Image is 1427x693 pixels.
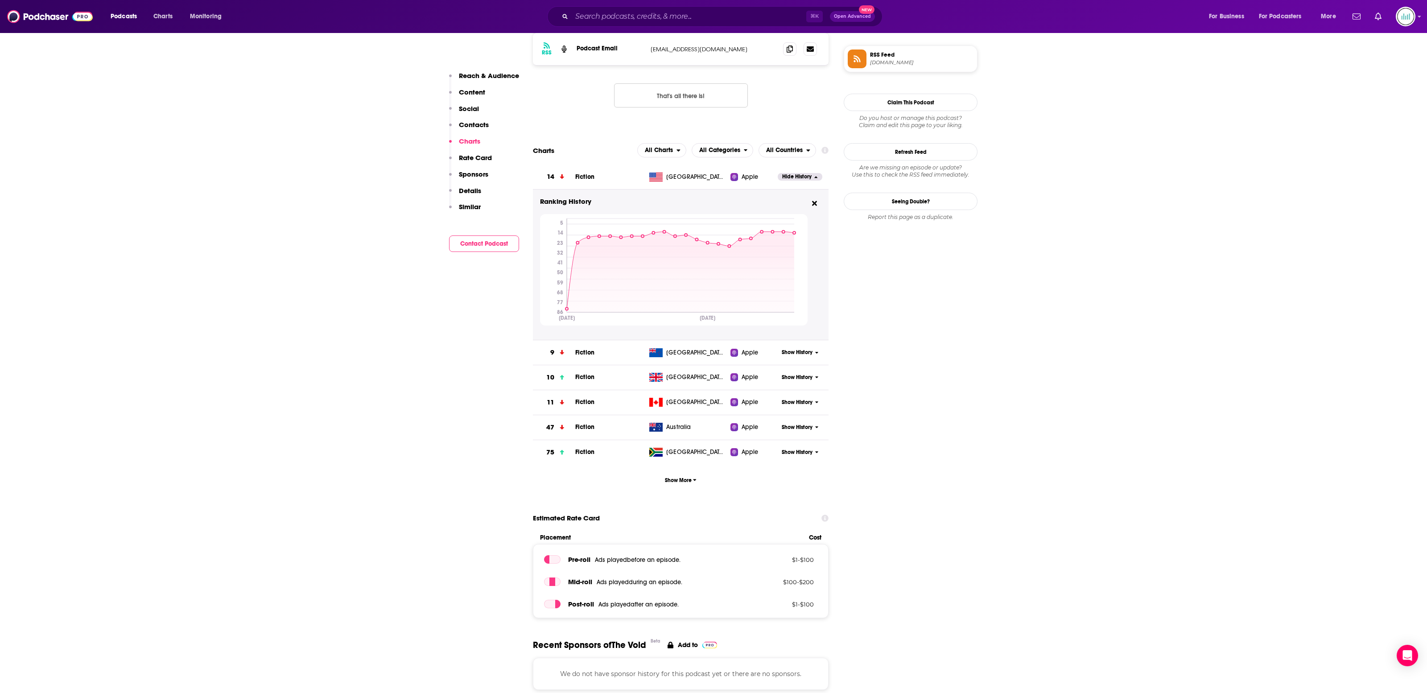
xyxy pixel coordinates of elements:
[759,143,816,157] button: open menu
[651,45,769,53] p: [EMAIL_ADDRESS][DOMAIN_NAME]
[699,147,740,153] span: All Categories
[449,137,480,153] button: Charts
[557,289,563,296] tspan: 68
[1349,9,1364,24] a: Show notifications dropdown
[756,578,814,586] p: $ 100 - $ 200
[1209,10,1244,23] span: For Business
[668,639,717,651] a: Add to
[1259,10,1302,23] span: For Podcasters
[104,9,148,24] button: open menu
[557,260,563,266] tspan: 41
[666,398,724,407] span: Canada
[834,14,871,19] span: Open Advanced
[665,477,697,483] span: Show More
[844,94,977,111] button: Claim This Podcast
[449,88,485,104] button: Content
[546,422,554,433] h3: 47
[533,472,829,488] button: Show More
[556,6,891,27] div: Search podcasts, credits, & more...
[459,202,481,211] p: Similar
[449,186,481,203] button: Details
[575,173,594,181] a: Fiction
[646,423,730,432] a: Australia
[557,309,563,315] tspan: 86
[766,147,803,153] span: All Countries
[778,449,822,456] button: Show History
[782,173,812,181] span: Hide History
[1396,7,1415,26] img: User Profile
[7,8,93,25] img: Podchaser - Follow, Share and Rate Podcasts
[568,555,590,564] span: Pre -roll
[559,315,575,322] tspan: [DATE]
[844,164,977,178] div: Are we missing an episode or update? Use this to check the RSS feed immediately.
[575,349,594,356] a: Fiction
[844,193,977,210] a: Seeing Double?
[809,534,821,541] span: Cost
[782,399,812,406] span: Show History
[546,372,554,383] h3: 10
[547,397,554,408] h3: 11
[148,9,178,24] a: Charts
[646,448,730,457] a: [GEOGRAPHIC_DATA]
[111,10,137,23] span: Podcasts
[844,115,977,122] span: Do you host or manage this podcast?
[575,373,594,381] a: Fiction
[870,51,973,59] span: RSS Feed
[1371,9,1385,24] a: Show notifications dropdown
[533,165,575,189] a: 14
[1396,7,1415,26] button: Show profile menu
[700,315,716,322] tspan: [DATE]
[544,669,817,679] p: We do not have sponsor history for this podcast yet or there are no sponsors.
[666,373,724,382] span: United Kingdom
[575,423,594,431] span: Fiction
[646,373,730,382] a: [GEOGRAPHIC_DATA]
[742,373,759,382] span: Apple
[1321,10,1336,23] span: More
[560,220,563,226] tspan: 5
[778,173,822,181] button: Hide History
[806,11,823,22] span: ⌘ K
[844,214,977,221] div: Report this page as a duplicate.
[848,49,973,68] a: RSS Feed[DOMAIN_NAME]
[730,398,777,407] a: Apple
[637,143,686,157] h2: Platforms
[533,639,646,651] span: Recent Sponsors of The Void
[550,347,554,358] h3: 9
[782,374,812,381] span: Show History
[449,104,479,121] button: Social
[575,398,594,406] span: Fiction
[575,448,594,456] span: Fiction
[546,447,554,458] h3: 75
[542,49,552,56] h3: RSS
[782,349,812,356] span: Show History
[742,423,759,432] span: Apple
[557,240,563,246] tspan: 23
[449,170,488,186] button: Sponsors
[153,10,173,23] span: Charts
[730,448,777,457] a: Apple
[184,9,233,24] button: open menu
[449,202,481,219] button: Similar
[742,173,759,181] span: Apple
[651,638,660,644] div: Beta
[540,534,801,541] span: Placement
[557,280,563,286] tspan: 59
[533,390,575,415] a: 11
[730,423,777,432] a: Apple
[459,71,519,80] p: Reach & Audience
[844,143,977,161] button: Refresh Feed
[449,120,489,137] button: Contacts
[782,424,812,431] span: Show History
[637,143,686,157] button: open menu
[756,556,814,563] p: $ 1 - $ 100
[449,71,519,88] button: Reach & Audience
[645,147,673,153] span: All Charts
[666,423,691,432] span: Australia
[742,448,759,457] span: Apple
[692,143,754,157] h2: Categories
[778,424,822,431] button: Show History
[533,440,575,465] a: 75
